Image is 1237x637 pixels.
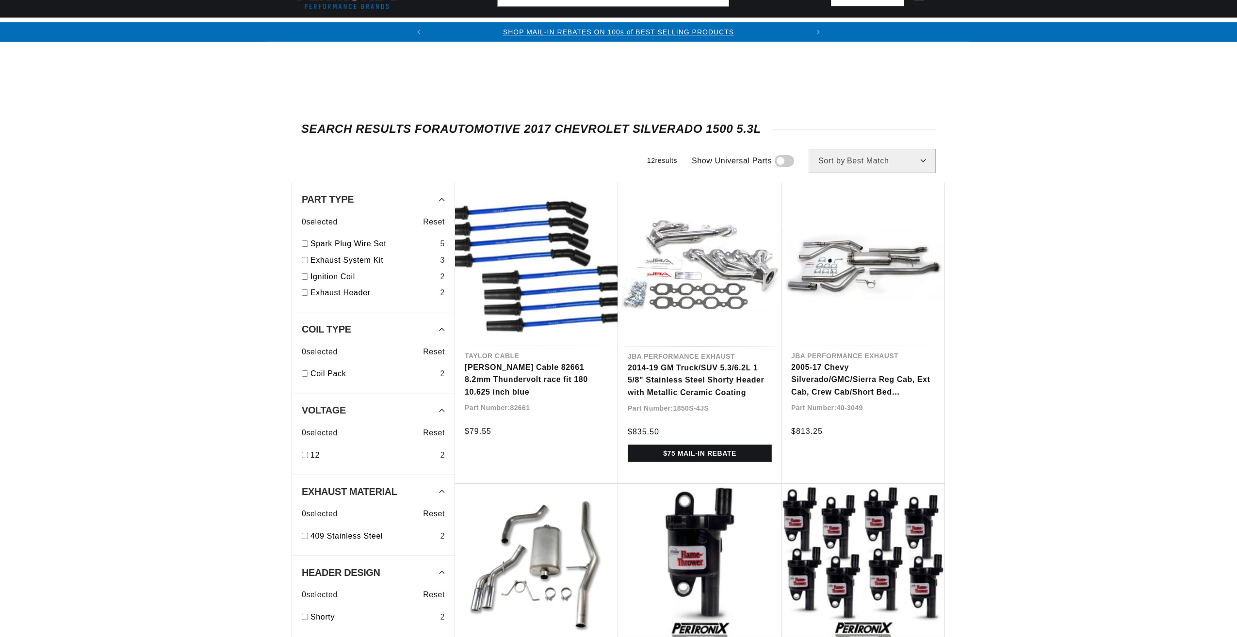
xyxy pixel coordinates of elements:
[423,589,445,601] span: Reset
[302,568,380,577] span: Header Design
[310,530,436,542] a: 409 Stainless Steel
[302,216,338,228] span: 0 selected
[302,405,346,415] span: Voltage
[302,508,338,520] span: 0 selected
[310,367,436,380] a: Coil Pack
[745,18,841,41] summary: Battery Products
[292,18,396,41] summary: Ignition Conversions
[310,238,436,250] a: Spark Plug Wire Set
[310,449,436,462] a: 12
[396,18,504,41] summary: Coils & Distributors
[423,427,445,439] span: Reset
[310,271,436,283] a: Ignition Coil
[440,530,445,542] div: 2
[409,22,428,42] button: Translation missing: en.sections.announcements.previous_announcement
[302,589,338,601] span: 0 selected
[809,149,936,173] select: Sort by
[310,287,436,299] a: Exhaust Header
[440,238,445,250] div: 5
[503,28,734,36] a: SHOP MAIL-IN REBATES ON 100s of BEST SELLING PRODUCTS
[423,508,445,520] span: Reset
[301,124,936,134] div: SEARCH RESULTS FOR Automotive 2017 Chevrolet Silverado 1500 5.3L
[440,287,445,299] div: 2
[440,271,445,283] div: 2
[302,194,354,204] span: Part Type
[933,18,1001,41] summary: Motorcycle
[791,361,935,398] a: 2005-17 Chevy Silverado/GMC/Sierra Reg Cab, Ext Cab, Crew Cab/Short Bed 4.3L/4.8L/5.3L 3-2 1/2" S...
[818,157,845,165] span: Sort by
[440,611,445,623] div: 2
[428,27,809,37] div: Announcement
[302,487,397,496] span: Exhaust Material
[440,254,445,267] div: 3
[647,157,677,164] span: 12 results
[302,346,338,358] span: 0 selected
[302,427,338,439] span: 0 selected
[423,216,445,228] span: Reset
[310,254,436,267] a: Exhaust System Kit
[267,22,970,42] slideshow-component: Translation missing: en.sections.announcements.announcement_bar
[428,27,809,37] div: 1 of 2
[809,22,828,42] button: Translation missing: en.sections.announcements.next_announcement
[302,324,351,334] span: Coil Type
[465,361,608,398] a: [PERSON_NAME] Cable 82661 8.2mm Thundervolt race fit 180 10.625 inch blue
[672,18,745,41] summary: Engine Swaps
[628,362,772,399] a: 2014-19 GM Truck/SUV 5.3/6.2L 1 5/8" Stainless Steel Shorty Header with Metallic Ceramic Coating
[423,346,445,358] span: Reset
[440,449,445,462] div: 2
[310,611,436,623] a: Shorty
[440,367,445,380] div: 2
[504,18,672,41] summary: Headers, Exhausts & Components
[692,155,772,167] span: Show Universal Parts
[841,18,933,41] summary: Spark Plug Wires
